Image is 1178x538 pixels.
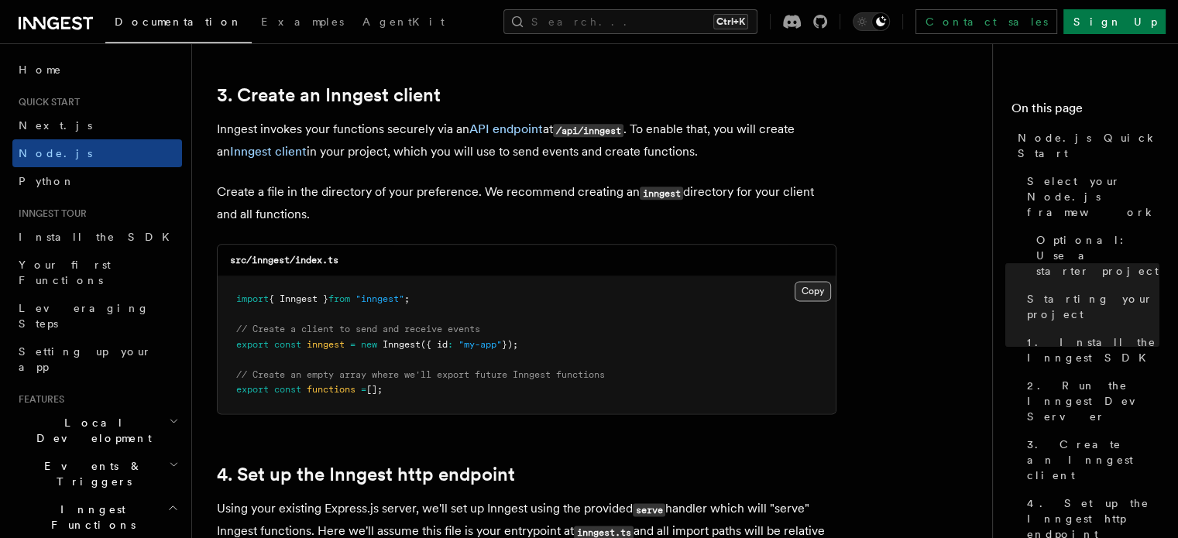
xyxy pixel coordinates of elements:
a: AgentKit [353,5,454,42]
a: 4. Set up the Inngest http endpoint [217,464,515,485]
span: Local Development [12,415,169,446]
span: 1. Install the Inngest SDK [1027,334,1159,365]
span: const [274,339,301,350]
span: Features [12,393,64,406]
a: API endpoint [469,122,543,136]
span: AgentKit [362,15,445,28]
code: /api/inngest [553,124,623,137]
p: Inngest invokes your functions securely via an at . To enable that, you will create an in your pr... [217,118,836,163]
a: Sign Up [1063,9,1166,34]
p: Create a file in the directory of your preference. We recommend creating an directory for your cl... [217,181,836,225]
a: Home [12,56,182,84]
button: Search...Ctrl+K [503,9,757,34]
span: inngest [307,339,345,350]
a: Next.js [12,111,182,139]
a: Inngest client [230,144,307,159]
span: Setting up your app [19,345,152,373]
span: = [361,384,366,395]
button: Toggle dark mode [853,12,890,31]
span: "my-app" [458,339,502,350]
span: Node.js [19,147,92,159]
span: 3. Create an Inngest client [1027,437,1159,483]
button: Events & Triggers [12,452,182,495]
span: 2. Run the Inngest Dev Server [1027,378,1159,424]
a: Node.js [12,139,182,167]
span: Quick start [12,96,80,108]
a: Install the SDK [12,223,182,251]
code: src/inngest/index.ts [230,255,338,266]
a: 1. Install the Inngest SDK [1021,328,1159,372]
button: Local Development [12,409,182,452]
span: from [328,293,350,304]
a: Node.js Quick Start [1011,124,1159,167]
span: functions [307,384,355,395]
a: Examples [252,5,353,42]
a: Setting up your app [12,338,182,381]
a: Contact sales [915,9,1057,34]
span: Inngest tour [12,207,87,220]
kbd: Ctrl+K [713,14,748,29]
code: inngest [640,187,683,200]
span: = [350,339,355,350]
span: Examples [261,15,344,28]
span: Select your Node.js framework [1027,173,1159,220]
a: Starting your project [1021,285,1159,328]
code: serve [633,503,665,516]
span: Python [19,175,75,187]
a: 2. Run the Inngest Dev Server [1021,372,1159,430]
a: 3. Create an Inngest client [1021,430,1159,489]
span: Your first Functions [19,259,111,286]
a: Python [12,167,182,195]
span: ; [404,293,410,304]
span: }); [502,339,518,350]
span: new [361,339,377,350]
a: Optional: Use a starter project [1030,226,1159,285]
span: Optional: Use a starter project [1036,232,1159,279]
span: import [236,293,269,304]
span: Home [19,62,62,77]
a: Your first Functions [12,251,182,294]
span: : [448,339,453,350]
a: 3. Create an Inngest client [217,84,441,106]
span: export [236,384,269,395]
span: Inngest [383,339,421,350]
span: const [274,384,301,395]
a: Leveraging Steps [12,294,182,338]
button: Copy [795,281,831,301]
span: Documentation [115,15,242,28]
a: Documentation [105,5,252,43]
span: Node.js Quick Start [1018,130,1159,161]
span: "inngest" [355,293,404,304]
span: { Inngest } [269,293,328,304]
span: ({ id [421,339,448,350]
h4: On this page [1011,99,1159,124]
span: Starting your project [1027,291,1159,322]
span: Leveraging Steps [19,302,149,330]
span: // Create an empty array where we'll export future Inngest functions [236,369,605,380]
span: Events & Triggers [12,458,169,489]
span: Next.js [19,119,92,132]
span: // Create a client to send and receive events [236,324,480,334]
span: []; [366,384,383,395]
a: Select your Node.js framework [1021,167,1159,226]
span: export [236,339,269,350]
span: Install the SDK [19,231,179,243]
span: Inngest Functions [12,502,167,533]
